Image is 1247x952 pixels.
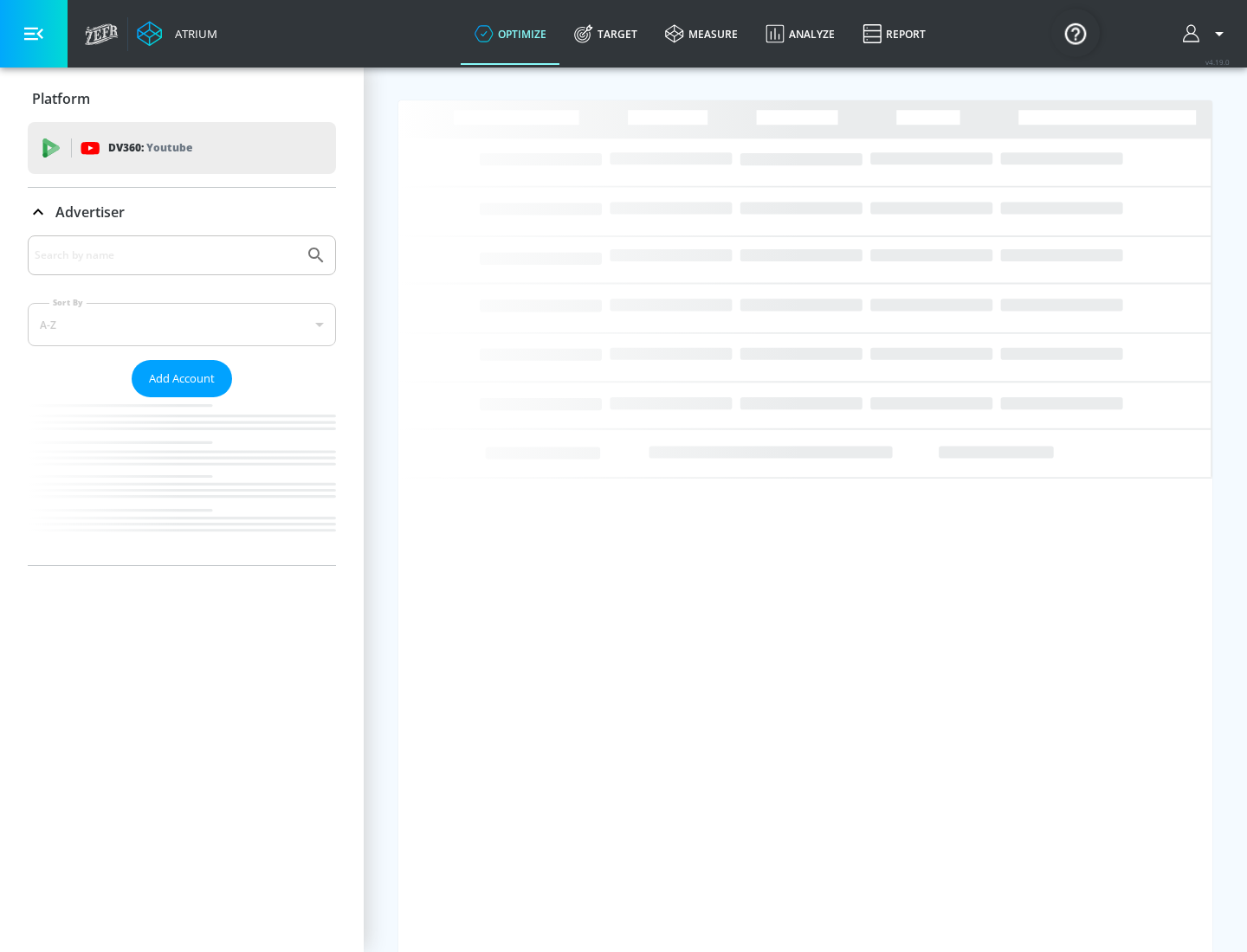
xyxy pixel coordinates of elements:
[55,203,125,222] p: Advertiser
[461,3,560,65] a: optimize
[49,297,87,308] label: Sort By
[108,138,192,158] p: DV360:
[1205,57,1230,67] span: v 4.19.0
[28,235,336,565] div: Advertiser
[1051,9,1100,57] button: Open Resource Center
[28,397,336,565] nav: list of Advertiser
[752,3,849,65] a: Analyze
[149,369,215,389] span: Add Account
[132,360,232,397] button: Add Account
[28,188,336,236] div: Advertiser
[146,138,192,157] p: Youtube
[28,74,336,123] div: Platform
[137,21,217,47] a: Atrium
[28,122,336,174] div: DV360: Youtube
[168,26,217,42] div: Atrium
[32,89,90,108] p: Platform
[651,3,752,65] a: measure
[849,3,940,65] a: Report
[35,244,297,267] input: Search by name
[28,303,336,346] div: A-Z
[560,3,651,65] a: Target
